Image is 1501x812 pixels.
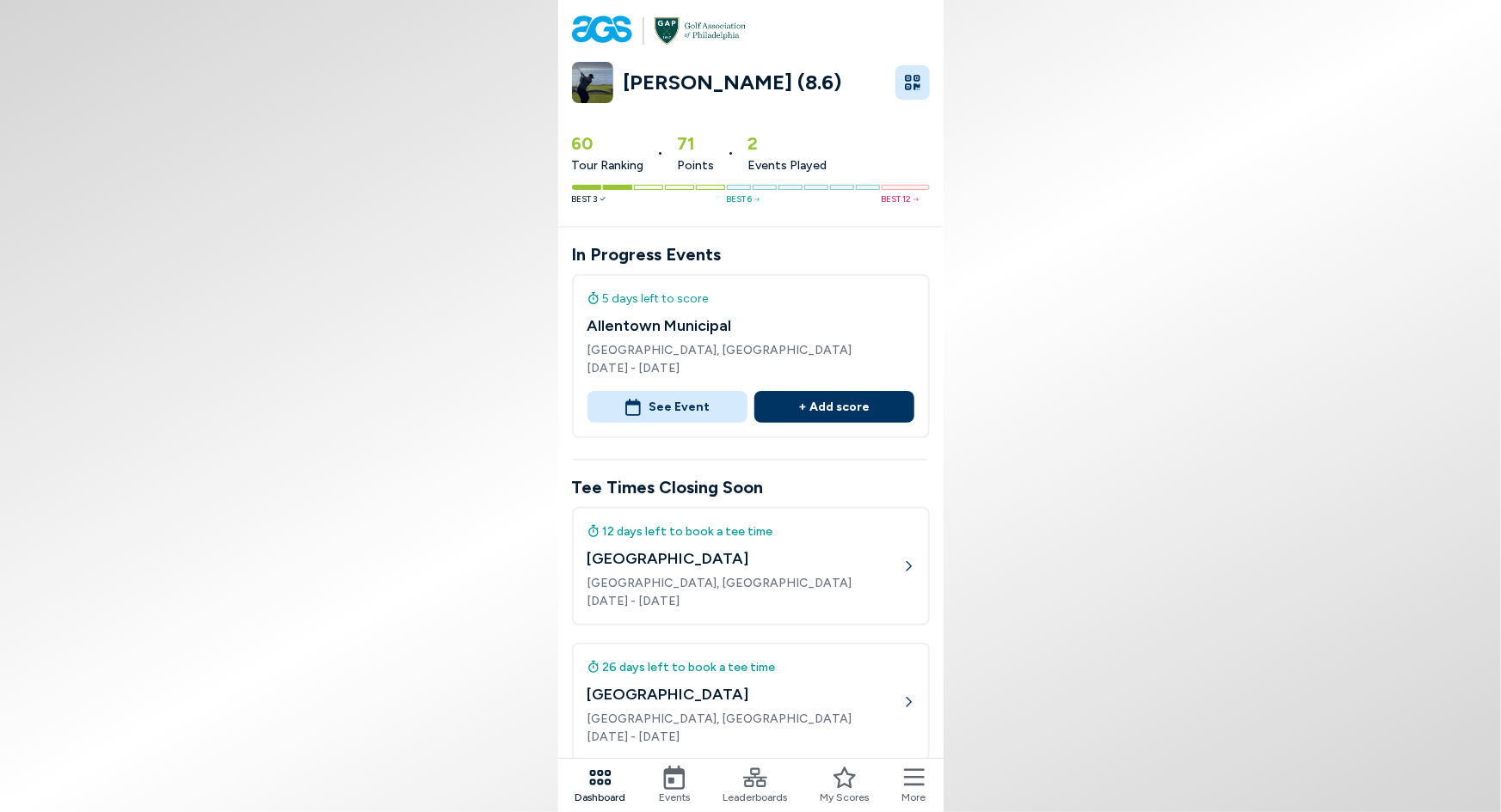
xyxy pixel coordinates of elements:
[902,766,926,805] button: More
[723,790,787,805] span: Leaderboards
[587,658,902,676] div: 26 days left to book a tee time
[748,156,827,174] span: Events Played
[572,62,613,103] img: avatar
[572,131,644,156] span: 60
[902,790,926,805] span: More
[820,766,869,805] a: My Scores
[729,143,735,162] span: •
[723,766,787,805] a: Leaderboards
[820,790,869,805] span: My Scores
[587,359,914,377] span: [DATE] - [DATE]
[587,728,902,746] span: [DATE] - [DATE]
[624,70,885,95] a: [PERSON_NAME] (8.6)
[659,766,690,805] a: Events
[655,17,747,45] img: logo
[575,766,626,805] a: Dashboard
[572,156,644,174] span: Tour Ranking
[587,710,902,728] span: [GEOGRAPHIC_DATA], [GEOGRAPHIC_DATA]
[748,131,827,156] span: 2
[678,156,715,174] span: Points
[754,391,914,423] button: + Add score
[678,131,715,156] span: 71
[587,341,914,359] span: [GEOGRAPHIC_DATA], [GEOGRAPHIC_DATA]
[575,790,626,805] span: Dashboard
[659,790,690,805] span: Events
[587,592,902,610] span: [DATE] - [DATE]
[572,507,930,632] a: 12 days left to book a tee time[GEOGRAPHIC_DATA][GEOGRAPHIC_DATA], [GEOGRAPHIC_DATA][DATE] - [DATE]
[587,522,902,540] div: 12 days left to book a tee time
[587,683,902,706] h4: [GEOGRAPHIC_DATA]
[727,192,760,205] span: Best 6
[587,574,902,592] span: [GEOGRAPHIC_DATA], [GEOGRAPHIC_DATA]
[572,192,606,205] span: Best 3
[587,547,902,571] h4: [GEOGRAPHIC_DATA]
[572,474,930,500] h3: Tee Times Closing Soon
[587,391,747,423] button: See Event
[882,192,919,205] span: Best 12
[587,314,914,338] h4: Allentown Municipal
[587,290,914,308] div: 5 days left to score
[658,143,664,162] span: •
[572,643,930,768] a: 26 days left to book a tee time[GEOGRAPHIC_DATA][GEOGRAPHIC_DATA], [GEOGRAPHIC_DATA][DATE] - [DATE]
[572,241,930,267] h3: In Progress Events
